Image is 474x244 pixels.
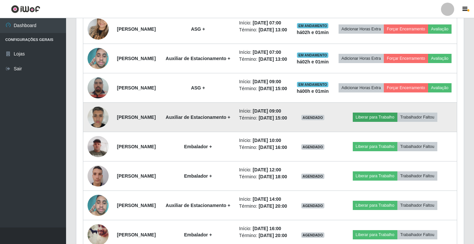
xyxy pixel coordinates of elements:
strong: há 00 h e 01 min [297,88,329,94]
span: AGENDADO [301,174,324,179]
span: AGENDADO [301,144,324,150]
strong: Embalador + [184,144,212,149]
strong: [PERSON_NAME] [117,115,156,120]
img: 1753187317343.jpeg [88,103,109,131]
li: Término: [239,232,288,239]
time: [DATE] 15:00 [259,86,287,91]
li: Término: [239,203,288,210]
strong: Auxiliar de Estacionamento + [166,56,231,61]
time: [DATE] 16:00 [259,145,287,150]
time: [DATE] 20:00 [259,233,287,238]
button: Adicionar Horas Extra [339,54,384,63]
span: AGENDADO [301,115,324,120]
button: Adicionar Horas Extra [339,24,384,34]
li: Início: [239,196,288,203]
button: Trabalhador Faltou [397,230,437,239]
img: 1714228813172.jpeg [88,162,109,190]
time: [DATE] 16:00 [253,226,281,231]
strong: há 02 h e 01 min [297,59,329,64]
li: Início: [239,19,288,26]
img: 1748551724527.jpeg [88,45,109,73]
span: EM ANDAMENTO [297,23,328,28]
time: [DATE] 12:00 [253,167,281,172]
time: [DATE] 07:00 [253,50,281,55]
li: Início: [239,78,288,85]
strong: [PERSON_NAME] [117,203,156,208]
strong: Auxiliar de Estacionamento + [166,203,231,208]
span: AGENDADO [301,232,324,238]
button: Liberar para Trabalho [353,171,397,181]
li: Início: [239,108,288,115]
button: Trabalhador Faltou [397,142,437,151]
time: [DATE] 14:00 [253,196,281,202]
strong: [PERSON_NAME] [117,56,156,61]
time: [DATE] 09:00 [253,79,281,84]
strong: Embalador + [184,232,212,237]
li: Término: [239,115,288,122]
button: Trabalhador Faltou [397,113,437,122]
time: [DATE] 13:00 [259,56,287,62]
strong: [PERSON_NAME] [117,173,156,179]
strong: [PERSON_NAME] [117,232,156,237]
time: [DATE] 18:00 [259,174,287,179]
li: Início: [239,137,288,144]
time: [DATE] 20:00 [259,203,287,209]
span: AGENDADO [301,203,324,208]
button: Liberar para Trabalho [353,142,397,151]
li: Término: [239,85,288,92]
button: Adicionar Horas Extra [339,83,384,92]
li: Término: [239,173,288,180]
strong: Auxiliar de Estacionamento + [166,115,231,120]
button: Trabalhador Faltou [397,201,437,210]
strong: há 02 h e 01 min [297,30,329,35]
strong: Embalador + [184,173,212,179]
strong: ASG + [191,26,205,32]
li: Início: [239,49,288,56]
span: EM ANDAMENTO [297,52,328,58]
time: [DATE] 15:00 [259,115,287,121]
button: Avaliação [428,54,452,63]
strong: ASG + [191,85,205,90]
button: Trabalhador Faltou [397,171,437,181]
img: 1709375112510.jpeg [88,132,109,160]
strong: [PERSON_NAME] [117,144,156,149]
span: EM ANDAMENTO [297,82,328,87]
button: Liberar para Trabalho [353,201,397,210]
time: [DATE] 10:00 [253,138,281,143]
li: Início: [239,166,288,173]
button: Forçar Encerramento [384,24,428,34]
img: 1748551724527.jpeg [88,192,109,220]
li: Término: [239,56,288,63]
button: Liberar para Trabalho [353,230,397,239]
li: Início: [239,225,288,232]
time: [DATE] 07:00 [253,20,281,25]
time: [DATE] 09:00 [253,108,281,114]
button: Avaliação [428,83,452,92]
strong: [PERSON_NAME] [117,85,156,90]
button: Forçar Encerramento [384,83,428,92]
button: Forçar Encerramento [384,54,428,63]
button: Avaliação [428,24,452,34]
img: 1686264689334.jpeg [88,74,109,102]
img: 1715267360943.jpeg [88,10,109,48]
time: [DATE] 13:00 [259,27,287,32]
li: Término: [239,26,288,33]
button: Liberar para Trabalho [353,113,397,122]
li: Término: [239,144,288,151]
img: CoreUI Logo [11,5,40,13]
strong: [PERSON_NAME] [117,26,156,32]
